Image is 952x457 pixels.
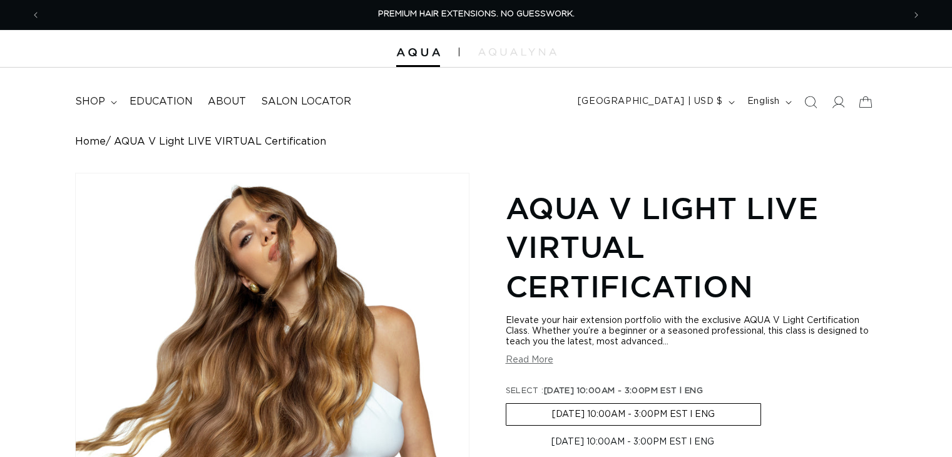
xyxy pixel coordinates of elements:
[68,88,122,116] summary: shop
[747,95,780,108] span: English
[903,3,930,27] button: Next announcement
[506,385,704,398] legend: SELECT :
[122,88,200,116] a: Education
[114,136,326,148] span: AQUA V Light LIVE VIRTUAL Certification
[22,3,49,27] button: Previous announcement
[208,95,246,108] span: About
[506,355,553,366] button: Read More
[75,136,877,148] nav: breadcrumbs
[506,403,761,426] label: [DATE] 10:00AM - 3:00PM EST l ENG
[506,316,877,347] div: Elevate your hair extension portfolio with the exclusive AQUA V Light Certification Class. Whethe...
[544,387,703,395] span: [DATE] 10:00AM - 3:00PM EST l ENG
[506,188,877,306] h1: AQUA V Light LIVE VIRTUAL Certification
[478,48,556,56] img: aqualyna.com
[396,48,440,57] img: Aqua Hair Extensions
[75,95,105,108] span: shop
[506,431,760,453] label: [DATE] 10:00AM - 3:00PM EST l ENG
[578,95,723,108] span: [GEOGRAPHIC_DATA] | USD $
[740,90,797,114] button: English
[378,10,575,18] span: PREMIUM HAIR EXTENSIONS. NO GUESSWORK.
[797,88,824,116] summary: Search
[200,88,253,116] a: About
[570,90,740,114] button: [GEOGRAPHIC_DATA] | USD $
[130,95,193,108] span: Education
[261,95,351,108] span: Salon Locator
[253,88,359,116] a: Salon Locator
[75,136,106,148] a: Home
